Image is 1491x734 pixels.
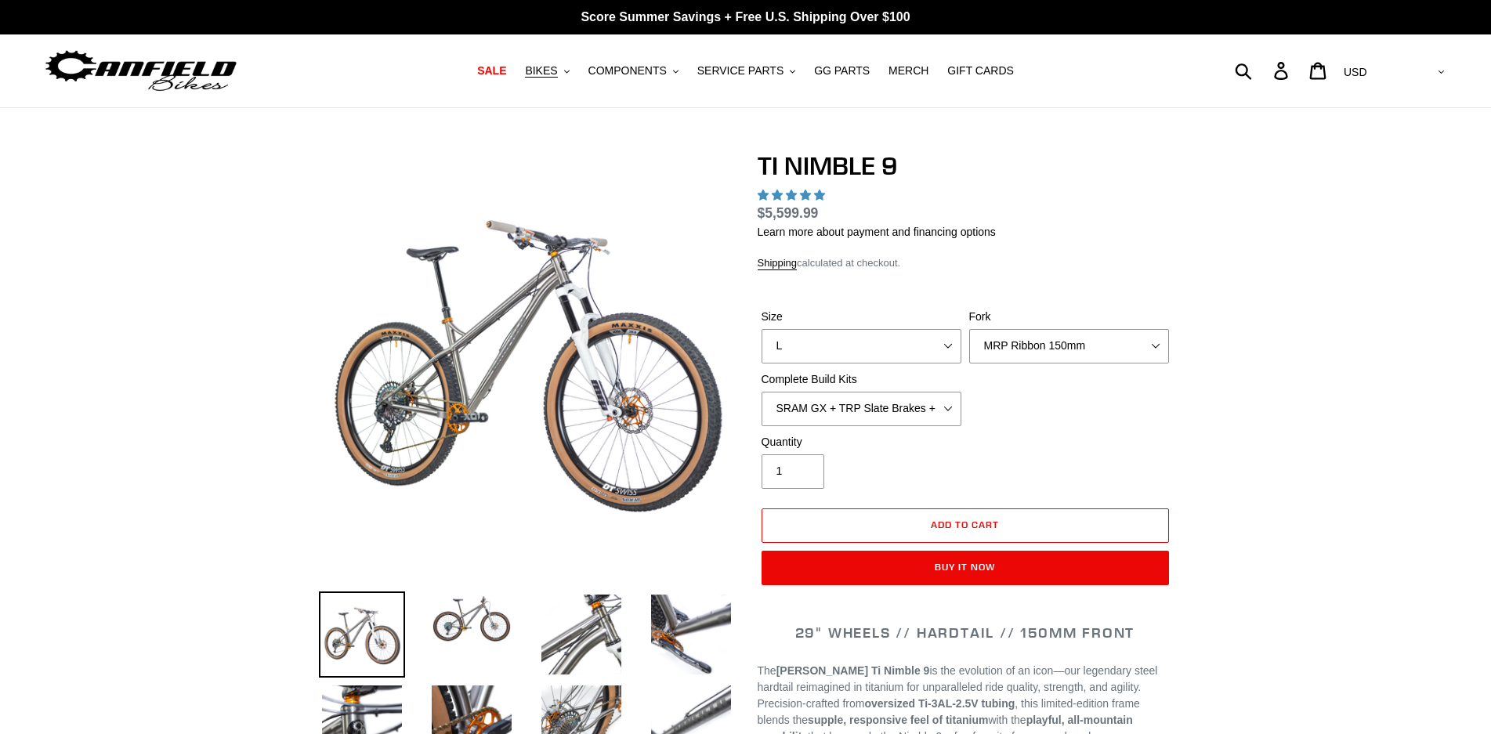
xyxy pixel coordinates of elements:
[758,205,819,221] span: $5,599.99
[814,64,870,78] span: GG PARTS
[689,60,803,81] button: SERVICE PARTS
[758,255,1173,271] div: calculated at checkout.
[888,64,928,78] span: MERCH
[697,64,783,78] span: SERVICE PARTS
[43,46,239,96] img: Canfield Bikes
[322,154,731,563] img: TI NIMBLE 9
[1243,53,1283,88] input: Search
[517,60,577,81] button: BIKES
[939,60,1022,81] a: GIFT CARDS
[581,60,686,81] button: COMPONENTS
[762,371,961,388] label: Complete Build Kits
[808,714,988,726] strong: supple, responsive feel of titanium
[947,64,1014,78] span: GIFT CARDS
[776,664,930,677] strong: [PERSON_NAME] Ti Nimble 9
[538,591,624,678] img: Load image into Gallery viewer, TI NIMBLE 9
[762,551,1169,585] button: Buy it now
[806,60,878,81] a: GG PARTS
[864,697,1015,710] strong: oversized Ti-3AL-2.5V tubing
[795,624,1135,642] span: 29" WHEELS // HARDTAIL // 150MM FRONT
[648,591,734,678] img: Load image into Gallery viewer, TI NIMBLE 9
[931,519,999,530] span: Add to cart
[881,60,936,81] a: MERCH
[319,591,405,678] img: Load image into Gallery viewer, TI NIMBLE 9
[758,189,828,201] span: 4.89 stars
[762,508,1169,543] button: Add to cart
[525,64,557,78] span: BIKES
[588,64,667,78] span: COMPONENTS
[758,226,996,238] a: Learn more about payment and financing options
[429,591,515,646] img: Load image into Gallery viewer, TI NIMBLE 9
[758,151,1173,181] h1: TI NIMBLE 9
[758,257,798,270] a: Shipping
[477,64,506,78] span: SALE
[762,309,961,325] label: Size
[969,309,1169,325] label: Fork
[762,434,961,450] label: Quantity
[469,60,514,81] a: SALE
